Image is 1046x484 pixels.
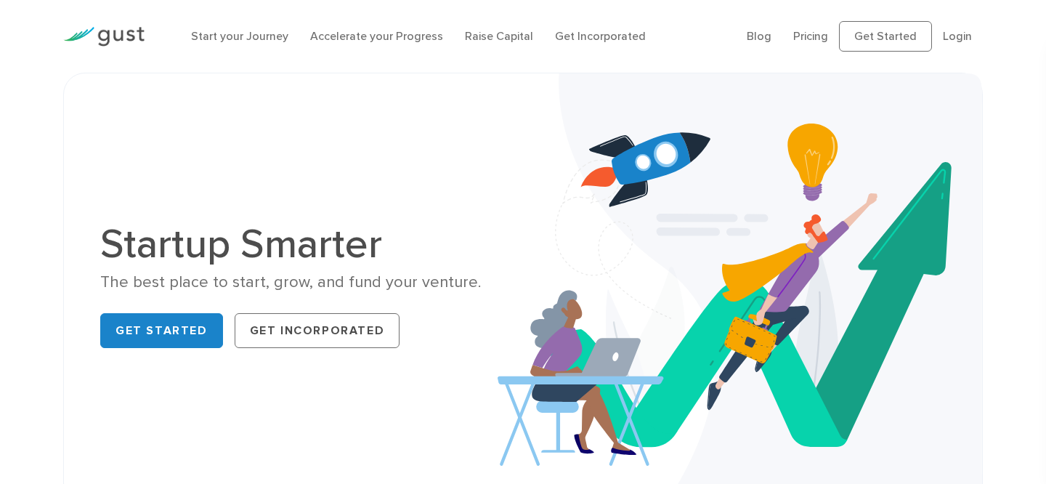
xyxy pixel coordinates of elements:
a: Login [943,29,972,43]
a: Get Incorporated [235,313,400,348]
img: Gust Logo [63,27,145,47]
a: Raise Capital [465,29,533,43]
a: Accelerate your Progress [310,29,443,43]
div: The best place to start, grow, and fund your venture. [100,272,512,293]
a: Start your Journey [191,29,288,43]
a: Get Started [100,313,223,348]
a: Pricing [793,29,828,43]
h1: Startup Smarter [100,224,512,265]
a: Blog [747,29,771,43]
a: Get Incorporated [555,29,646,43]
a: Get Started [839,21,932,52]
